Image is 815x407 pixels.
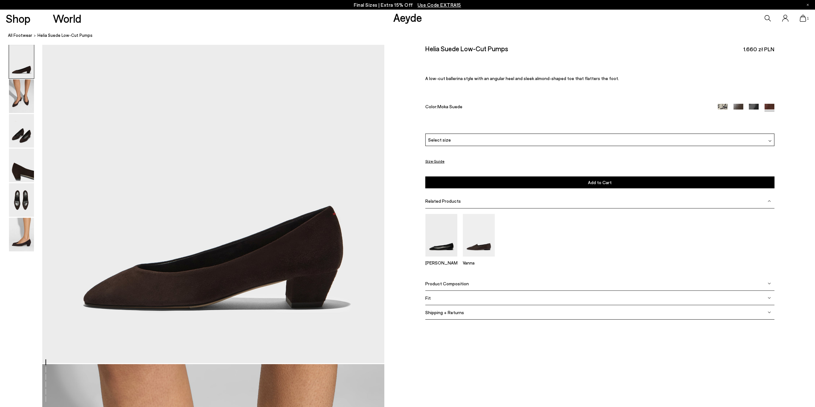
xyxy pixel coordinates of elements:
img: Helia Suede Low-Cut Pumps - Image 5 [9,183,34,217]
img: Helia Suede Low-Cut Pumps - Image 2 [9,79,34,113]
a: Ellie Almond-Toe Flats [PERSON_NAME] [425,252,457,265]
img: Vanna Almond-Toe Loafers [463,214,495,256]
img: Helia Suede Low-Cut Pumps - Image 4 [9,149,34,182]
span: Select size [428,136,451,143]
span: Helia Suede Low-Cut Pumps [37,32,93,39]
img: Helia Suede Low-Cut Pumps - Image 1 [9,45,34,78]
img: Helia Suede Low-Cut Pumps - Image 3 [9,114,34,148]
a: Aeyde [393,11,422,24]
nav: breadcrumb [8,27,815,45]
span: Moka Suede [437,103,462,109]
div: Color: [425,103,706,111]
span: Navigate to /collections/ss25-final-sizes [418,2,461,8]
p: Vanna [463,260,495,265]
a: Vanna Almond-Toe Loafers Vanna [463,252,495,265]
a: World [53,13,81,24]
span: Shipping + Returns [425,310,464,315]
span: 1 [806,17,809,20]
img: svg%3E [768,282,771,285]
button: Size Guide [425,157,444,165]
a: 1 [800,15,806,22]
span: Product Composition [425,281,469,286]
span: Add to Cart [588,180,612,185]
span: 1.660 zł PLN [743,45,774,53]
img: svg%3E [768,199,771,202]
img: svg%3E [768,311,771,314]
span: Fit [425,295,431,301]
p: [PERSON_NAME] [425,260,457,265]
img: svg%3E [768,139,771,142]
h2: Helia Suede Low-Cut Pumps [425,45,508,53]
span: Related Products [425,198,461,204]
p: A low-cut ballerina style with an angular heel and sleek almond-shaped toe that flatters the foot. [425,76,774,81]
p: Final Sizes | Extra 15% Off [354,1,461,9]
a: All Footwear [8,32,32,39]
button: Add to Cart [425,176,774,188]
img: Ellie Almond-Toe Flats [425,214,457,256]
img: Helia Suede Low-Cut Pumps - Image 6 [9,218,34,251]
a: Shop [6,13,30,24]
img: svg%3E [768,296,771,299]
